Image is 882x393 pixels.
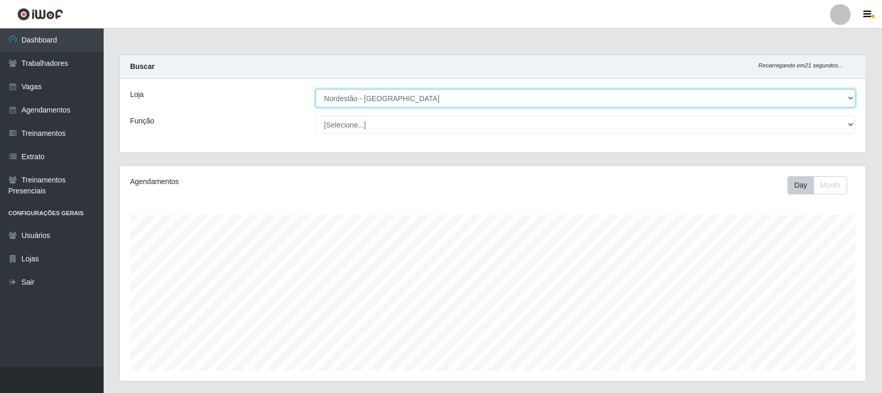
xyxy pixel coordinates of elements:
button: Day [788,176,814,194]
i: Recarregando em 21 segundos... [759,62,843,68]
label: Loja [130,89,144,100]
label: Função [130,116,154,127]
img: CoreUI Logo [17,8,63,21]
button: Month [814,176,847,194]
div: First group [788,176,847,194]
strong: Buscar [130,62,154,71]
div: Agendamentos [130,176,423,187]
div: Toolbar with button groups [788,176,856,194]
